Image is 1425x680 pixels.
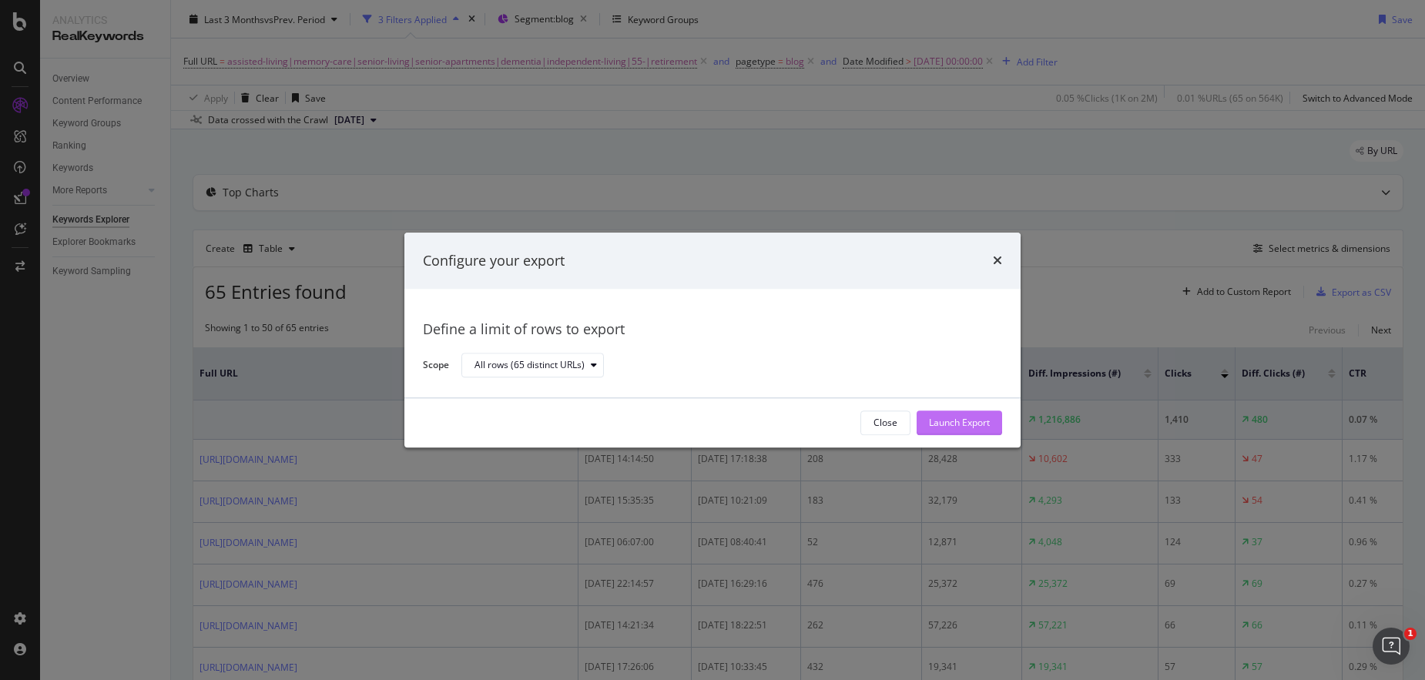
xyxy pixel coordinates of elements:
button: Launch Export [917,410,1002,435]
div: Configure your export [423,251,565,271]
div: Define a limit of rows to export [423,320,1002,340]
div: times [993,251,1002,271]
button: All rows (65 distinct URLs) [461,353,604,378]
div: modal [404,233,1021,447]
button: Close [860,410,910,435]
div: All rows (65 distinct URLs) [474,361,585,370]
span: 1 [1404,628,1417,640]
label: Scope [423,358,449,375]
iframe: Intercom live chat [1373,628,1410,665]
div: Close [873,417,897,430]
div: Launch Export [929,417,990,430]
